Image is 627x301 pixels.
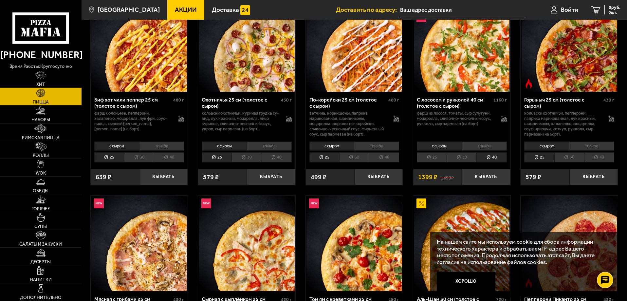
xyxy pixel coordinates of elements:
span: Горячее [31,207,50,211]
li: с сыром [94,141,139,151]
li: с сыром [524,141,569,151]
li: тонкое [354,141,399,151]
div: Охотничья 25 см (толстое с сыром) [202,97,279,109]
p: колбаски охотничьи, куриная грудка су-вид, лук красный, моцарелла, яйцо куриное, сливочно-чесночн... [202,111,279,132]
li: 30 [554,152,584,162]
span: Десерты [30,260,51,264]
img: Том ям с креветками 25 см (толстое с сыром) [306,196,402,291]
a: НовинкаТом ям с креветками 25 см (толстое с сыром) [306,196,403,291]
li: с сыром [309,141,354,151]
span: Хит [36,82,45,87]
li: 40 [262,152,292,162]
button: Выбрать [462,169,510,185]
a: НовинкаМясная с грибами 25 см (толстое с сыром) [91,196,188,291]
img: Акционный [416,198,426,208]
div: Горыныч 25 см (толстое с сыром) [524,97,602,109]
span: 579 ₽ [526,174,541,180]
span: Роллы [33,153,49,158]
span: Напитки [30,277,52,282]
li: 40 [476,152,507,162]
li: тонкое [569,141,614,151]
li: 25 [309,152,339,162]
img: Новинка [309,198,319,208]
img: Сырная с цыплёнком 25 см (толстое с сыром) [199,196,294,291]
li: тонкое [139,141,184,151]
span: Доставка [212,7,239,13]
p: колбаски Охотничьи, пепперони, паприка маринованная, лук красный, шампиньоны, халапеньо, моцарелл... [524,111,602,137]
span: 480 г [388,97,399,103]
span: WOK [36,171,46,176]
li: 30 [339,152,369,162]
div: С лососем и рукколой 40 см (толстое с сыром) [417,97,492,109]
li: 40 [584,152,614,162]
span: 0 шт. [609,10,620,14]
img: 15daf4d41897b9f0e9f617042186c801.svg [240,5,250,15]
span: 1160 г [493,97,507,103]
span: Супы [34,224,47,229]
span: 639 ₽ [96,174,111,180]
span: 430 г [281,97,292,103]
li: 30 [447,152,476,162]
img: Новинка [94,198,104,208]
li: 40 [369,152,399,162]
span: Акции [175,7,197,13]
span: 579 ₽ [203,174,219,180]
li: 30 [124,152,154,162]
span: Салаты и закуски [19,242,62,247]
div: По-корейски 25 см (толстое с сыром) [309,97,387,109]
span: 1399 ₽ [418,174,437,180]
p: фарш болоньезе, пепперони, халапеньо, моцарелла, лук фри, соус-пицца, сырный [PERSON_NAME], [PERS... [94,111,172,132]
span: Доставить по адресу: [336,7,400,13]
img: Острое блюдо [524,79,534,88]
span: [GEOGRAPHIC_DATA] [98,7,160,13]
p: На нашем сайте мы используем cookie для сбора информации технического характера и обрабатываем IP... [437,238,608,266]
li: 25 [524,152,554,162]
span: Пицца [33,100,49,104]
img: Мясная с грибами 25 см (толстое с сыром) [91,196,187,291]
input: Ваш адрес доставки [400,4,526,16]
img: Аль-Шам 30 см (толстое с сыром) [414,196,509,291]
li: с сыром [202,141,247,151]
span: Обеды [33,189,48,193]
span: Римская пицца [22,136,60,140]
img: Новинка [201,198,211,208]
li: тонкое [462,141,507,151]
a: Острое блюдоПепперони Пиканто 25 см (толстое с сыром) [521,196,618,291]
p: фарш из лосося, томаты, сыр сулугуни, моцарелла, сливочно-чесночный соус, руккола, сыр пармезан (... [417,111,494,126]
span: 430 г [603,97,614,103]
span: 499 ₽ [311,174,326,180]
p: ветчина, корнишоны, паприка маринованная, шампиньоны, моцарелла, морковь по-корейски, сливочно-че... [309,111,387,137]
div: Биф хот чили пеппер 25 см (толстое с сыром) [94,97,172,109]
li: 25 [417,152,447,162]
button: Хорошо [437,272,496,292]
li: 25 [202,152,231,162]
span: Войти [561,7,578,13]
button: Выбрать [139,169,188,185]
img: Пепперони Пиканто 25 см (толстое с сыром) [522,196,617,291]
li: 25 [94,152,124,162]
a: НовинкаСырная с цыплёнком 25 см (толстое с сыром) [198,196,295,291]
span: 0 руб. [609,5,620,10]
li: с сыром [417,141,462,151]
button: Выбрать [354,169,403,185]
button: Выбрать [247,169,295,185]
li: 40 [154,152,184,162]
a: АкционныйАль-Шам 30 см (толстое с сыром) [413,196,510,291]
s: 1499 ₽ [441,174,454,180]
li: тонкое [247,141,292,151]
li: 30 [231,152,261,162]
button: Выбрать [569,169,618,185]
span: Наборы [31,118,50,122]
span: Дополнительно [20,295,62,300]
span: 480 г [173,97,184,103]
